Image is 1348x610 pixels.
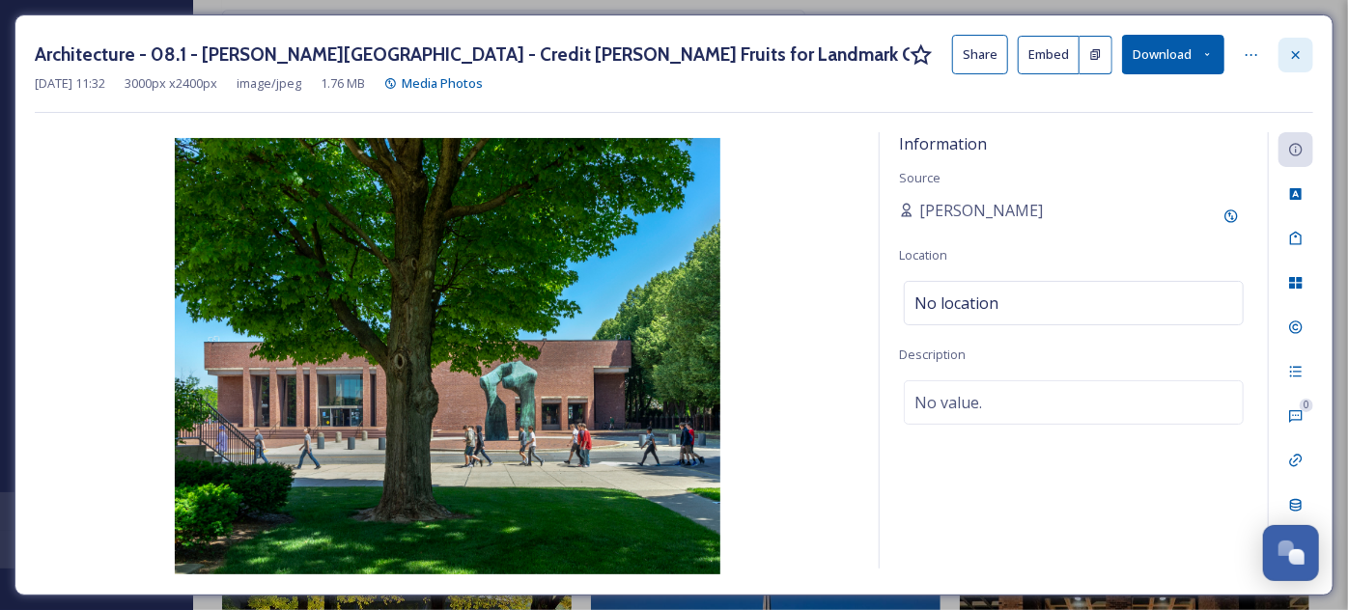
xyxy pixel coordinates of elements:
[899,346,966,363] span: Description
[35,138,859,574] img: Architecture%20-%2008.1%20-%20Cleo%20Rogers%20Library%20%20-%20Credit%20Hadley%20Fruits%20for%20L...
[125,74,217,93] span: 3000 px x 2400 px
[321,74,365,93] span: 1.76 MB
[1263,525,1319,581] button: Open Chat
[914,391,982,414] span: No value.
[899,169,941,186] span: Source
[402,74,483,92] span: Media Photos
[1122,35,1224,74] button: Download
[35,41,910,69] h3: Architecture - 08.1 - [PERSON_NAME][GEOGRAPHIC_DATA] - Credit [PERSON_NAME] Fruits for Landmark C...
[919,199,1043,222] span: [PERSON_NAME]
[899,246,947,263] span: Location
[952,35,1008,74] button: Share
[899,133,987,154] span: Information
[1300,399,1313,412] div: 0
[237,74,301,93] span: image/jpeg
[914,291,998,315] span: No location
[35,74,105,93] span: [DATE] 11:32
[1018,36,1080,74] button: Embed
